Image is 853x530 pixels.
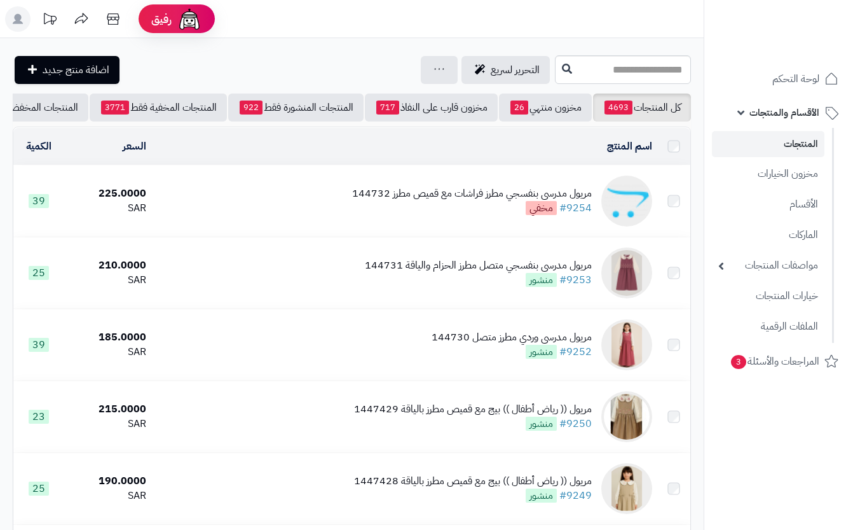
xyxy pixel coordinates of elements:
[69,345,146,359] div: SAR
[601,391,652,442] img: مريول (( رياض أطفال )) بيج مع قميص مطرز بالياقة 1447429
[69,474,146,489] div: 190.0000
[767,36,841,62] img: logo-2.png
[712,160,824,188] a: مخزون الخيارات
[26,139,51,154] a: الكمية
[365,94,498,122] a: مخزون قارب على النفاذ717
[712,131,824,157] a: المنتجات
[559,416,592,431] a: #9250
[601,248,652,298] img: مريول مدرسي بنفسجي متصل مطرز الحزام والياقة 144731
[69,273,146,288] div: SAR
[90,94,227,122] a: المنتجات المخفية فقط3771
[712,252,824,279] a: مواصفات المنتجات
[749,104,819,122] span: الأقسام والمنتجات
[510,101,528,115] span: 26
[240,101,263,115] span: 922
[559,344,592,359] a: #9252
[228,94,364,122] a: المنتجات المنشورة فقط922
[352,186,592,201] div: مريول مدرسي بنفسجي مطرز فراشات مع قميص مطرز 144732
[69,489,146,503] div: SAR
[69,201,146,216] div: SAR
[559,200,592,216] a: #9254
[607,139,652,154] a: اسم المنتج
[712,221,824,249] a: الماركات
[712,64,845,94] a: لوحة التحكم
[601,463,652,514] img: مريول (( رياض أطفال )) بيج مع قميص مطرز بالياقة 1447428
[43,62,109,78] span: اضافة منتج جديد
[177,6,202,32] img: ai-face.png
[365,258,592,273] div: مريول مدرسي بنفسجي متصل مطرز الحزام والياقة 144731
[69,330,146,345] div: 185.0000
[29,338,49,352] span: 39
[499,94,592,122] a: مخزون منتهي26
[526,489,557,503] span: منشور
[772,70,819,88] span: لوحة التحكم
[712,191,824,218] a: الأقسام
[526,345,557,359] span: منشور
[376,101,399,115] span: 717
[604,101,632,115] span: 4693
[29,194,49,208] span: 39
[461,56,550,84] a: التحرير لسريع
[712,313,824,340] a: الملفات الرقمية
[601,176,652,227] img: مريول مدرسي بنفسجي مطرز فراشات مع قميص مطرز 144732
[432,330,592,345] div: مريول مدرسي وردي مطرز متصل 144730
[491,62,540,78] span: التحرير لسريع
[69,186,146,201] div: 225.0000
[69,417,146,431] div: SAR
[526,273,557,287] span: منشور
[123,139,146,154] a: السعر
[69,402,146,417] div: 215.0000
[151,11,172,27] span: رفيق
[526,417,557,431] span: منشور
[29,266,49,280] span: 25
[559,272,592,288] a: #9253
[559,488,592,503] a: #9249
[712,282,824,310] a: خيارات المنتجات
[730,352,819,370] span: المراجعات والأسئلة
[29,410,49,424] span: 23
[101,101,129,115] span: 3771
[731,355,746,369] span: 3
[354,402,592,417] div: مريول (( رياض أطفال )) بيج مع قميص مطرز بالياقة 1447429
[29,482,49,496] span: 25
[34,6,65,35] a: تحديثات المنصة
[601,319,652,370] img: مريول مدرسي وردي مطرز متصل 144730
[526,201,557,215] span: مخفي
[712,346,845,377] a: المراجعات والأسئلة3
[593,94,691,122] a: كل المنتجات4693
[15,56,119,84] a: اضافة منتج جديد
[354,474,592,489] div: مريول (( رياض أطفال )) بيج مع قميص مطرز بالياقة 1447428
[69,258,146,273] div: 210.0000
